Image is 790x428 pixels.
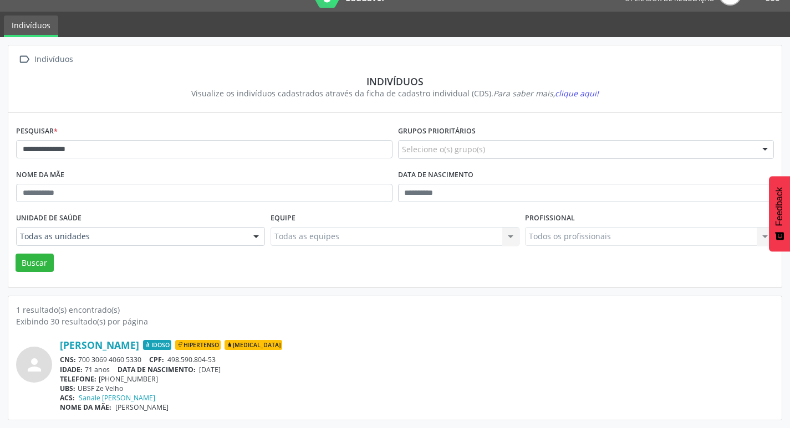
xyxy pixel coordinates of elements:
span: Hipertenso [175,340,221,350]
span: Feedback [774,187,784,226]
div: Indivíduos [32,51,75,68]
div: UBSF Ze Velho [60,384,774,393]
span: ACS: [60,393,75,403]
div: 71 anos [60,365,774,374]
span: clique aqui! [555,88,599,99]
span: IDADE: [60,365,83,374]
span: UBS: [60,384,75,393]
a:  Indivíduos [16,51,75,68]
div: 1 resultado(s) encontrado(s) [16,304,774,316]
label: Grupos prioritários [398,123,476,140]
label: Equipe [271,210,295,227]
span: Selecione o(s) grupo(s) [402,143,485,155]
button: Buscar [16,254,54,272]
span: CNS: [60,355,76,364]
span: NOME DA MÃE: [60,403,111,412]
span: TELEFONE: [60,374,96,384]
label: Data de nascimento [398,167,473,184]
span: Todas as unidades [20,231,242,242]
a: [PERSON_NAME] [60,339,139,351]
span: Idoso [143,340,171,350]
div: Visualize os indivíduos cadastrados através da ficha de cadastro individual (CDS). [24,87,766,99]
div: Indivíduos [24,75,766,87]
div: [PHONE_NUMBER] [60,374,774,384]
i: Para saber mais, [493,88,599,99]
span: CPF: [149,355,164,364]
div: 700 3069 4060 5330 [60,355,774,364]
span: 498.590.804-53 [167,355,216,364]
a: Sanale [PERSON_NAME] [79,393,155,403]
i: person [24,355,44,375]
a: Indivíduos [4,16,58,37]
span: [DATE] [199,365,221,374]
span: [PERSON_NAME] [115,403,169,412]
button: Feedback - Mostrar pesquisa [769,176,790,251]
label: Unidade de saúde [16,210,81,227]
label: Nome da mãe [16,167,64,184]
span: [MEDICAL_DATA] [225,340,282,350]
span: DATA DE NASCIMENTO: [118,365,196,374]
label: Pesquisar [16,123,58,140]
label: Profissional [525,210,575,227]
i:  [16,51,32,68]
div: Exibindo 30 resultado(s) por página [16,316,774,327]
